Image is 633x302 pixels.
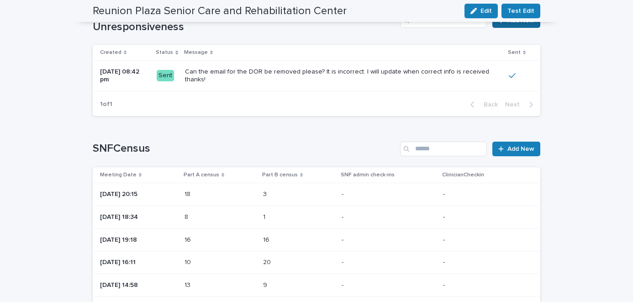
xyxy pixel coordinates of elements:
p: ClinicianCheckin [442,170,484,180]
button: Edit [464,4,498,18]
p: Status [156,48,173,58]
tr: [DATE] 19:181616 1616 -- [93,228,540,251]
input: Search [400,142,487,156]
p: 10 [185,257,193,266]
p: - [342,281,435,289]
button: Back [463,101,501,109]
span: Next [505,101,525,108]
p: 3 [263,189,269,198]
p: [DATE] 20:15 [100,191,177,198]
h1: SNFCensus [93,142,396,155]
p: [DATE] 18:34 [100,213,177,221]
p: - [342,213,435,221]
button: Next [501,101,540,109]
button: Test Edit [501,4,540,18]
p: Part B census [262,170,298,180]
p: - [443,213,526,221]
span: Edit [480,8,492,14]
p: [DATE] 14:58 [100,281,177,289]
p: 1 [263,212,267,221]
p: Part A census [184,170,219,180]
span: Test Edit [507,6,534,16]
span: Back [478,101,498,108]
p: Meeting Date [100,170,137,180]
p: SNF admin check-ins [341,170,395,180]
tr: [DATE] 14:581313 99 -- [93,274,540,297]
tr: [DATE] 20:151818 33 -- [93,183,540,206]
p: [DATE] 16:11 [100,259,177,266]
p: - [443,236,526,244]
p: Created [100,48,121,58]
p: [DATE] 08:42 pm [100,68,149,84]
p: 9 [263,280,269,289]
p: - [443,259,526,266]
p: - [443,281,526,289]
p: Message [184,48,208,58]
p: 8 [185,212,190,221]
p: 16 [263,234,271,244]
p: - [342,191,435,198]
p: 16 [185,234,193,244]
p: Sent [508,48,521,58]
p: 13 [185,280,192,289]
p: Can the email for the DOR be removed please? It is incorrect. I will update when correct info is ... [185,68,501,84]
tr: [DATE] 16:111010 2020 -- [93,251,540,274]
a: Add New [492,142,540,156]
p: - [342,236,435,244]
p: 1 of 1 [93,93,120,116]
tr: [DATE] 18:3488 11 -- [93,206,540,228]
div: Sent [157,70,174,81]
span: Add New [507,146,534,152]
p: 18 [185,189,192,198]
p: - [342,259,435,266]
p: [DATE] 19:18 [100,236,177,244]
h2: Reunion Plaza Senior Care and Rehabilitation Center [93,5,347,18]
tr: [DATE] 08:42 pmSentCan the email for the DOR be removed please? It is incorrect. I will update wh... [93,61,540,91]
p: 20 [263,257,273,266]
p: - [443,191,526,198]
